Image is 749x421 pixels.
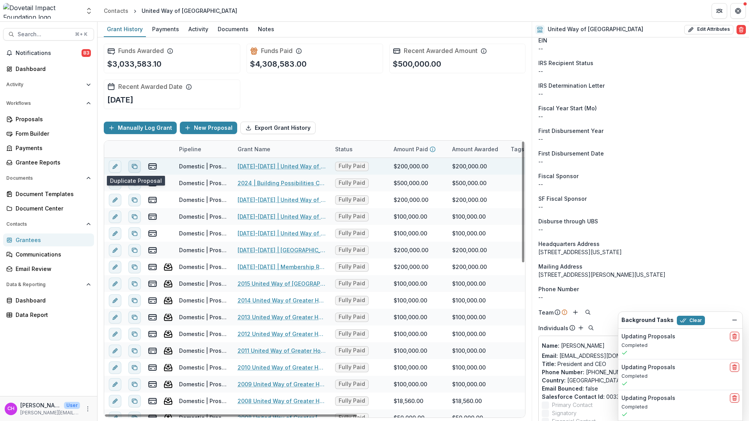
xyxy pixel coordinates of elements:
[3,308,94,321] a: Data Report
[3,3,80,19] img: Dovetail Impact Foundation logo
[107,94,133,106] p: [DATE]
[542,368,739,376] p: [PHONE_NUMBER]
[128,177,141,189] button: Duplicate proposal
[20,409,80,416] p: [PERSON_NAME][EMAIL_ADDRESS][DOMAIN_NAME]
[174,141,233,157] div: Pipeline
[447,141,506,157] div: Amount Awarded
[82,49,91,57] span: 83
[538,240,600,248] span: Headquarters Address
[339,297,365,304] span: Fully Paid
[330,141,389,157] div: Status
[730,332,739,341] button: delete
[3,47,94,59] button: Notifications83
[339,347,365,354] span: Fully Paid
[452,380,486,388] div: $100,000.00
[542,341,699,350] a: Name: [PERSON_NAME]
[452,347,486,355] div: $100,000.00
[109,278,121,290] button: edit
[330,145,357,153] div: Status
[215,23,252,35] div: Documents
[6,221,83,227] span: Contacts
[452,397,482,405] div: $18,560.00
[16,115,88,123] div: Proposals
[538,285,579,293] span: Phone Number
[538,112,743,120] p: --
[730,363,739,372] button: delete
[394,162,428,170] div: $200,000.00
[148,279,157,288] button: view-payments
[452,330,486,338] div: $100,000.00
[64,402,80,409] p: User
[506,145,529,153] div: Tags
[538,324,568,332] p: Individuals
[148,179,157,188] button: view-payments
[148,396,157,406] button: view-payments
[128,278,141,290] button: Duplicate proposal
[542,393,739,401] p: 0033a00002eUGrUAAW
[233,141,330,157] div: Grant Name
[6,175,83,181] span: Documents
[506,141,564,157] div: Tags
[730,393,739,403] button: delete
[3,127,94,140] a: Form Builder
[107,58,162,70] p: $3,033,583.10
[339,163,365,170] span: Fully Paid
[542,393,605,400] span: Salesforce Contact Id :
[452,279,486,288] div: $100,000.00
[118,47,164,55] h2: Funds Awarded
[179,196,228,204] div: Domestic | Prospects Pipeline
[538,308,554,317] p: Team
[576,323,586,333] button: Add
[179,246,228,254] div: Domestic | Prospects Pipeline
[538,293,743,301] div: --
[452,313,486,321] div: $100,000.00
[185,22,211,37] a: Activity
[109,395,121,407] button: edit
[148,162,157,171] button: view-payments
[238,263,326,271] a: [DATE]-[DATE] | Membership Renewal | Visionary Level | United Way | $200K
[16,265,88,273] div: Email Review
[148,246,157,255] button: view-payments
[394,279,427,288] div: $100,000.00
[179,279,228,288] div: Domestic | Prospects Pipeline
[148,212,157,221] button: view-payments
[179,263,228,271] div: Domestic | Prospects Pipeline
[393,58,441,70] p: $500,000.00
[3,97,94,110] button: Open Workflows
[3,248,94,261] a: Communications
[339,314,365,320] span: Fully Paid
[16,129,88,138] div: Form Builder
[118,83,183,90] h2: Recent Awarded Date
[148,229,157,238] button: view-payments
[3,202,94,215] a: Document Center
[179,296,228,304] div: Domestic | Prospects Pipeline
[179,397,228,405] div: Domestic | Prospects Pipeline
[394,196,428,204] div: $200,000.00
[542,352,558,359] span: Email:
[179,347,228,355] div: Domestic | Prospects Pipeline
[684,25,733,34] button: Edit Attributes
[339,364,365,371] span: Fully Paid
[6,282,83,287] span: Data & Reporting
[128,261,141,273] button: Duplicate proposal
[339,331,365,337] span: Fully Paid
[621,364,675,371] h2: Updating Proposals
[621,333,675,340] h2: Updating Proposals
[621,373,739,380] p: Completed
[109,294,121,307] button: edit
[179,162,228,170] div: Domestic | Prospects Pipeline
[7,406,14,411] div: Courtney Eker Hardy
[542,361,556,367] span: Title :
[538,225,743,233] p: --
[255,23,277,35] div: Notes
[109,227,121,240] button: edit
[185,23,211,35] div: Activity
[179,313,228,321] div: Domestic | Prospects Pipeline
[250,58,307,70] p: $4,308,583.00
[148,313,157,322] button: view-payments
[215,22,252,37] a: Documents
[6,101,83,106] span: Workflows
[3,278,94,291] button: Open Data & Reporting
[452,263,487,271] div: $200,000.00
